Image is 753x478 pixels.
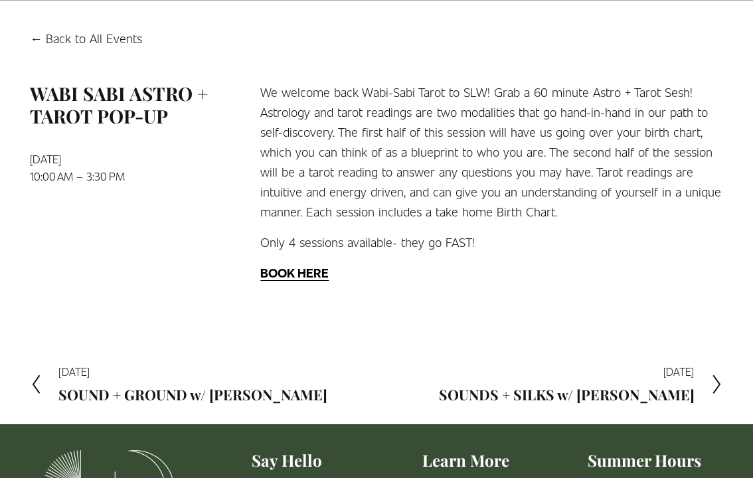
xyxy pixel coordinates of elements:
a: [DATE] SOUNDS + SILKS w/ [PERSON_NAME] [439,366,723,402]
time: 3:30 PM [86,169,125,183]
strong: BOOK HERE [260,264,329,281]
h2: SOUND + GROUND w/ [PERSON_NAME] [58,388,327,402]
h4: Summer Hours [566,449,722,471]
a: BOOK HERE [260,264,329,280]
a: Back to All Events [30,29,141,48]
h2: SOUNDS + SILKS w/ [PERSON_NAME] [439,388,695,402]
time: 10:00 AM [30,169,73,183]
a: [DATE] SOUND + GROUND w/ [PERSON_NAME] [30,366,327,402]
h1: WABI SABI ASTRO + TAROT POP-UP [30,82,238,127]
h4: Say Hello [209,449,365,471]
h4: Learn More [388,449,544,471]
p: We welcome back Wabi-Sabi Tarot to SLW! Grab a 60 minute Astro + Tarot Sesh! Astrology and tarot ... [260,82,722,222]
div: [DATE] [439,366,695,377]
p: Only 4 sessions available- they go FAST! [260,232,722,252]
time: [DATE] [30,151,61,166]
div: [DATE] [58,366,327,377]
